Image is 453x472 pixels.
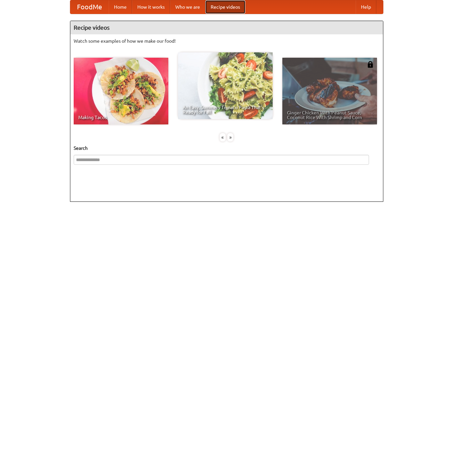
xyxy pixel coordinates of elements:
a: Who we are [170,0,205,14]
img: 483408.png [367,61,374,68]
h5: Search [74,145,380,151]
div: « [220,133,226,141]
a: Recipe videos [205,0,245,14]
a: Making Tacos [74,58,168,124]
span: An Easy, Summery Tomato Pasta That's Ready for Fall [183,105,268,114]
h4: Recipe videos [70,21,383,34]
span: Making Tacos [78,115,164,120]
a: An Easy, Summery Tomato Pasta That's Ready for Fall [178,52,273,119]
a: Help [356,0,376,14]
a: FoodMe [70,0,109,14]
a: How it works [132,0,170,14]
div: » [227,133,233,141]
a: Home [109,0,132,14]
p: Watch some examples of how we make our food! [74,38,380,44]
